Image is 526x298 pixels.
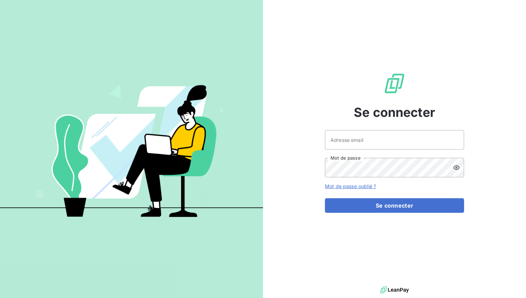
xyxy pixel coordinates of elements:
[325,130,464,150] input: placeholder
[325,183,376,189] a: Mot de passe oublié ?
[380,285,409,295] img: logo
[383,72,406,95] img: Logo LeanPay
[354,103,435,122] span: Se connecter
[325,198,464,213] button: Se connecter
